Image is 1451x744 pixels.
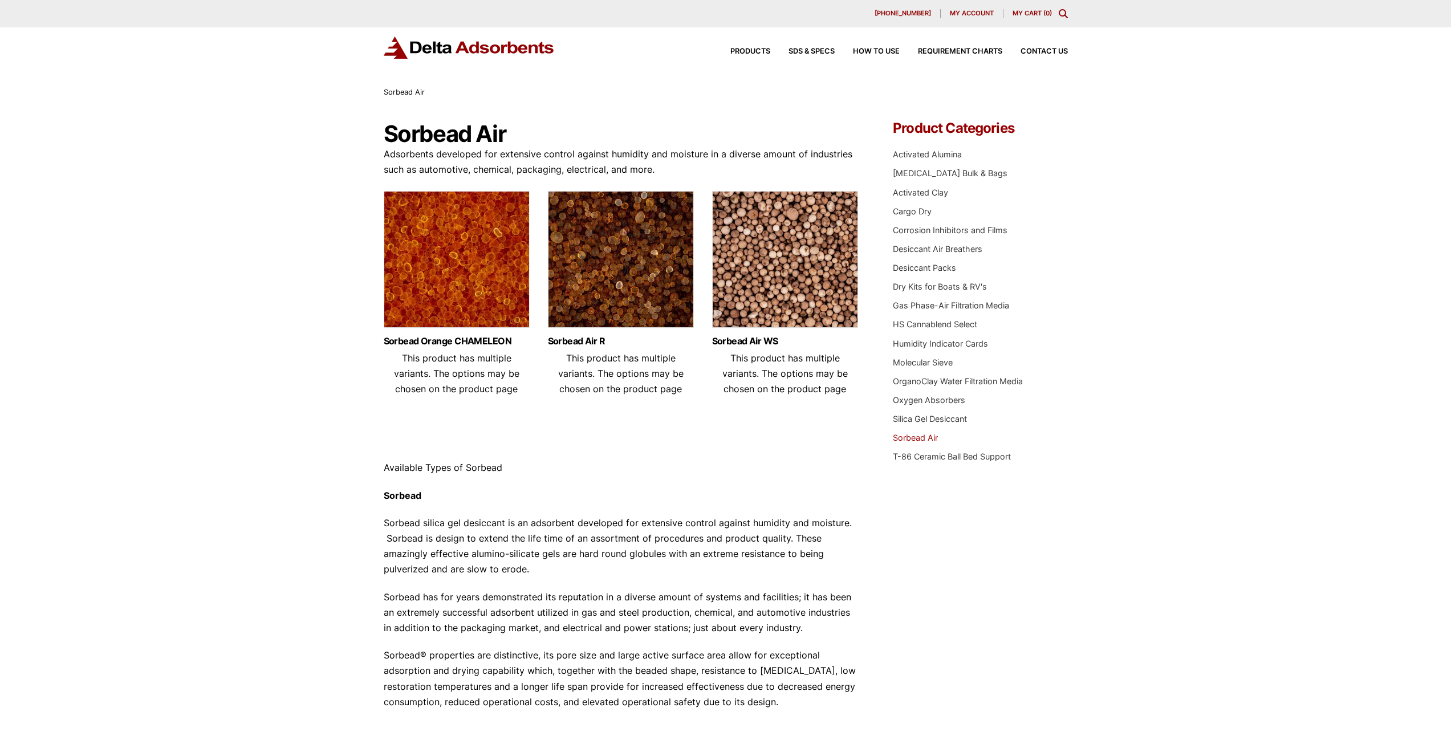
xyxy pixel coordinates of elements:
[722,352,848,395] span: This product has multiple variants. The options may be chosen on the product page
[893,263,956,273] a: Desiccant Packs
[853,48,900,55] span: How to Use
[900,48,1002,55] a: Requirement Charts
[384,648,859,710] p: Sorbead® properties are distinctive, its pore size and large active surface area allow for except...
[1046,9,1050,17] span: 0
[384,515,859,578] p: Sorbead silica gel desiccant is an adsorbent developed for extensive control against humidity and...
[384,121,859,147] h1: Sorbead Air
[893,149,962,159] a: Activated Alumina
[712,336,858,346] a: Sorbead Air WS
[384,336,530,346] a: Sorbead Orange CHAMELEON
[893,376,1023,386] a: OrganoClay Water Filtration Media
[548,336,694,346] a: Sorbead Air R
[893,300,1009,310] a: Gas Phase-Air Filtration Media
[835,48,900,55] a: How to Use
[950,10,994,17] span: My account
[893,357,953,367] a: Molecular Sieve
[941,9,1003,18] a: My account
[1013,9,1052,17] a: My Cart (0)
[893,168,1007,178] a: [MEDICAL_DATA] Bulk & Bags
[893,414,967,424] a: Silica Gel Desiccant
[789,48,835,55] span: SDS & SPECS
[893,225,1007,235] a: Corrosion Inhibitors and Films
[770,48,835,55] a: SDS & SPECS
[893,395,965,405] a: Oxygen Absorbers
[893,433,938,442] a: Sorbead Air
[384,147,859,177] p: Adsorbents developed for extensive control against humidity and moisture in a diverse amount of i...
[394,352,519,395] span: This product has multiple variants. The options may be chosen on the product page
[865,9,941,18] a: [PHONE_NUMBER]
[712,48,770,55] a: Products
[893,452,1011,461] a: T-86 Ceramic Ball Bed Support
[893,206,932,216] a: Cargo Dry
[893,339,988,348] a: Humidity Indicator Cards
[918,48,1002,55] span: Requirement Charts
[893,319,977,329] a: HS Cannablend Select
[893,121,1067,135] h4: Product Categories
[875,10,931,17] span: [PHONE_NUMBER]
[384,460,859,475] p: Available Types of Sorbead
[384,589,859,636] p: Sorbead has for years demonstrated its reputation in a diverse amount of systems and facilities; ...
[730,48,770,55] span: Products
[384,490,421,501] strong: Sorbead
[558,352,684,395] span: This product has multiple variants. The options may be chosen on the product page
[893,282,987,291] a: Dry Kits for Boats & RV's
[1021,48,1068,55] span: Contact Us
[384,36,555,59] img: Delta Adsorbents
[1002,48,1068,55] a: Contact Us
[893,244,982,254] a: Desiccant Air Breathers
[384,88,425,96] span: Sorbead Air
[1059,9,1068,18] div: Toggle Modal Content
[893,188,948,197] a: Activated Clay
